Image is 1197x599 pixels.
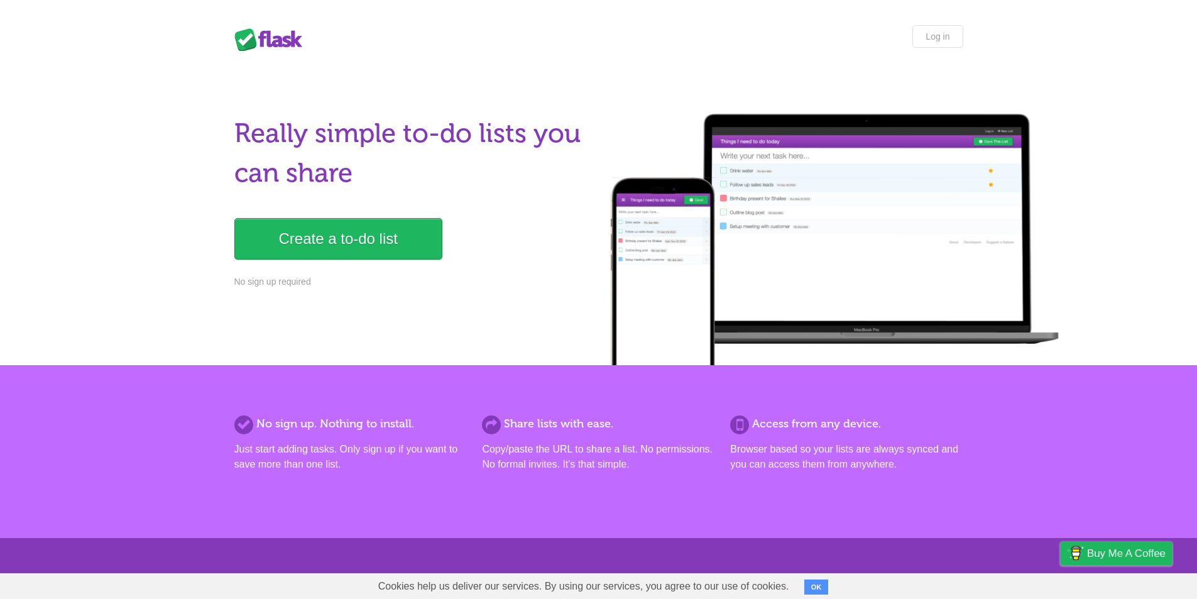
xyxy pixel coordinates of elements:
[482,442,714,472] p: Copy/paste the URL to share a list. No permissions. No formal invites. It's that simple.
[234,28,310,51] div: Flask Lists
[1087,542,1166,564] span: Buy me a coffee
[912,25,963,48] a: Log in
[234,218,442,260] a: Create a to-do list
[730,415,963,432] h2: Access from any device.
[1061,542,1172,565] a: Buy me a coffee
[234,442,467,472] p: Just start adding tasks. Only sign up if you want to save more than one list.
[366,574,802,599] span: Cookies help us deliver our services. By using our services, you agree to our use of cookies.
[1067,542,1084,564] img: Buy me a coffee
[482,415,714,432] h2: Share lists with ease.
[730,442,963,472] p: Browser based so your lists are always synced and you can access them from anywhere.
[804,580,829,595] button: OK
[234,415,467,432] h2: No sign up. Nothing to install.
[234,275,591,289] p: No sign up required
[234,114,591,193] h1: Really simple to-do lists you can share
